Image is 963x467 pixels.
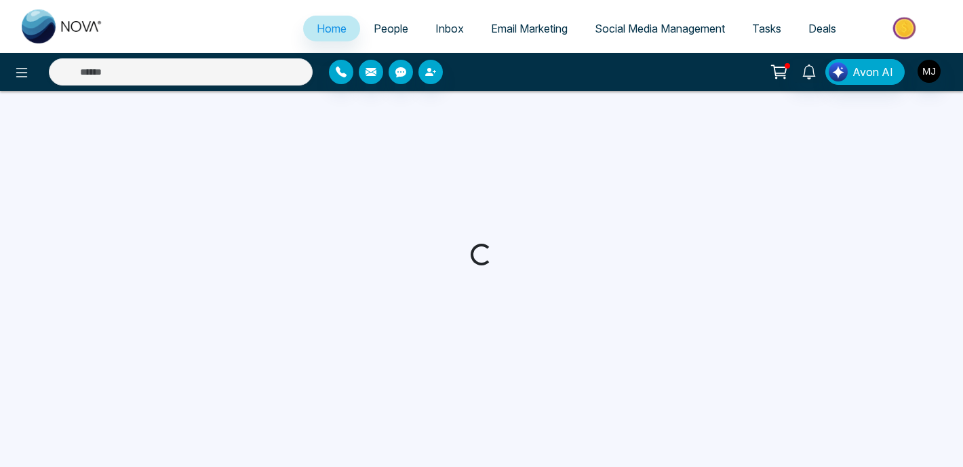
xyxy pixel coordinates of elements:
img: Market-place.gif [857,13,955,43]
span: Home [317,22,347,35]
span: Tasks [752,22,781,35]
span: Deals [808,22,836,35]
img: Lead Flow [829,62,848,81]
a: People [360,16,422,41]
a: Deals [795,16,850,41]
a: Email Marketing [477,16,581,41]
span: Inbox [435,22,464,35]
span: People [374,22,408,35]
a: Inbox [422,16,477,41]
span: Email Marketing [491,22,568,35]
a: Social Media Management [581,16,739,41]
img: User Avatar [918,60,941,83]
span: Social Media Management [595,22,725,35]
span: Avon AI [852,64,893,80]
button: Avon AI [825,59,905,85]
img: Nova CRM Logo [22,10,103,43]
a: Home [303,16,360,41]
a: Tasks [739,16,795,41]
